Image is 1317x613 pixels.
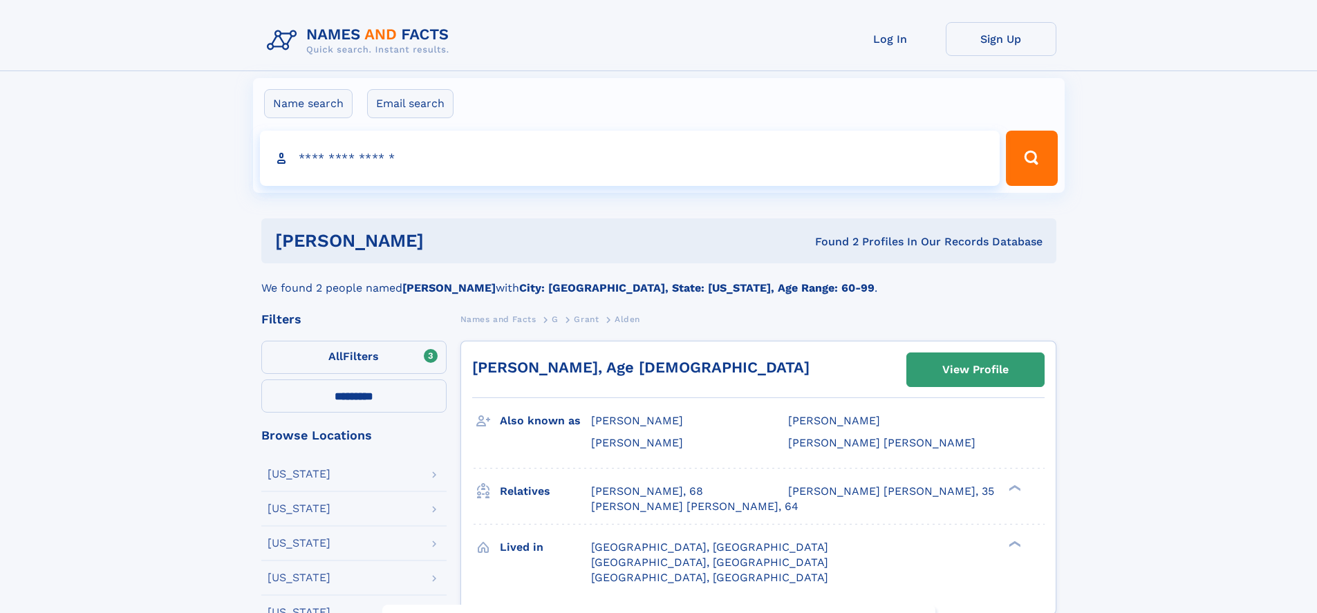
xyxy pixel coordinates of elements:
[1005,483,1022,492] div: ❯
[261,429,447,442] div: Browse Locations
[328,350,343,363] span: All
[907,353,1044,386] a: View Profile
[835,22,946,56] a: Log In
[591,540,828,554] span: [GEOGRAPHIC_DATA], [GEOGRAPHIC_DATA]
[591,499,798,514] a: [PERSON_NAME] [PERSON_NAME], 64
[519,281,875,294] b: City: [GEOGRAPHIC_DATA], State: [US_STATE], Age Range: 60-99
[574,314,599,324] span: Grant
[268,469,330,480] div: [US_STATE]
[788,436,975,449] span: [PERSON_NAME] [PERSON_NAME]
[260,131,1000,186] input: search input
[268,503,330,514] div: [US_STATE]
[275,232,619,249] h1: [PERSON_NAME]
[268,538,330,549] div: [US_STATE]
[552,314,559,324] span: G
[788,484,994,499] a: [PERSON_NAME] [PERSON_NAME], 35
[500,536,591,559] h3: Lived in
[591,484,703,499] a: [PERSON_NAME], 68
[261,313,447,326] div: Filters
[788,414,880,427] span: [PERSON_NAME]
[591,436,683,449] span: [PERSON_NAME]
[472,359,810,376] a: [PERSON_NAME], Age [DEMOGRAPHIC_DATA]
[268,572,330,583] div: [US_STATE]
[574,310,599,328] a: Grant
[552,310,559,328] a: G
[500,409,591,433] h3: Also known as
[1006,131,1057,186] button: Search Button
[591,571,828,584] span: [GEOGRAPHIC_DATA], [GEOGRAPHIC_DATA]
[946,22,1056,56] a: Sign Up
[615,314,640,324] span: Alden
[261,341,447,374] label: Filters
[460,310,536,328] a: Names and Facts
[264,89,353,118] label: Name search
[591,414,683,427] span: [PERSON_NAME]
[1005,539,1022,548] div: ❯
[591,556,828,569] span: [GEOGRAPHIC_DATA], [GEOGRAPHIC_DATA]
[261,22,460,59] img: Logo Names and Facts
[261,263,1056,296] div: We found 2 people named with .
[367,89,454,118] label: Email search
[942,354,1009,386] div: View Profile
[619,234,1043,249] div: Found 2 Profiles In Our Records Database
[402,281,496,294] b: [PERSON_NAME]
[500,480,591,503] h3: Relatives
